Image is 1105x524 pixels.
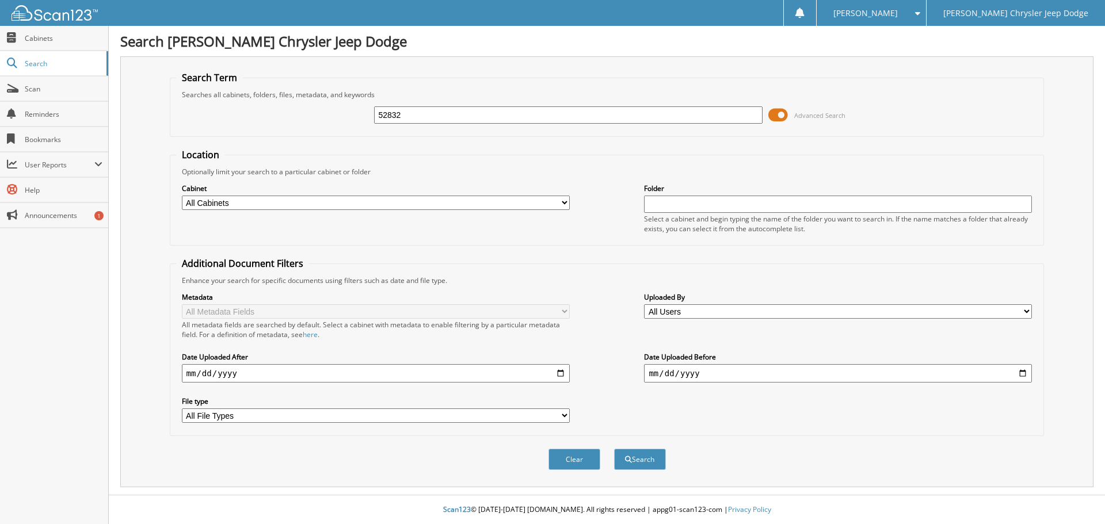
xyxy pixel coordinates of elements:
[12,5,98,21] img: scan123-logo-white.svg
[25,211,102,220] span: Announcements
[25,109,102,119] span: Reminders
[644,183,1032,193] label: Folder
[25,33,102,43] span: Cabinets
[109,496,1105,524] div: © [DATE]-[DATE] [DOMAIN_NAME]. All rights reserved | appg01-scan123-com |
[833,10,898,17] span: [PERSON_NAME]
[182,292,570,302] label: Metadata
[176,71,243,84] legend: Search Term
[943,10,1088,17] span: [PERSON_NAME] Chrysler Jeep Dodge
[176,148,225,161] legend: Location
[25,135,102,144] span: Bookmarks
[176,90,1038,100] div: Searches all cabinets, folders, files, metadata, and keywords
[120,32,1093,51] h1: Search [PERSON_NAME] Chrysler Jeep Dodge
[644,292,1032,302] label: Uploaded By
[644,214,1032,234] div: Select a cabinet and begin typing the name of the folder you want to search in. If the name match...
[614,449,666,470] button: Search
[176,167,1038,177] div: Optionally limit your search to a particular cabinet or folder
[644,364,1032,383] input: end
[443,504,471,514] span: Scan123
[644,352,1032,362] label: Date Uploaded Before
[1047,469,1105,524] iframe: Chat Widget
[25,160,94,170] span: User Reports
[548,449,600,470] button: Clear
[182,320,570,339] div: All metadata fields are searched by default. Select a cabinet with metadata to enable filtering b...
[303,330,318,339] a: here
[182,396,570,406] label: File type
[182,364,570,383] input: start
[94,211,104,220] div: 1
[25,185,102,195] span: Help
[182,183,570,193] label: Cabinet
[25,84,102,94] span: Scan
[182,352,570,362] label: Date Uploaded After
[25,59,101,68] span: Search
[728,504,771,514] a: Privacy Policy
[176,257,309,270] legend: Additional Document Filters
[794,111,845,120] span: Advanced Search
[176,276,1038,285] div: Enhance your search for specific documents using filters such as date and file type.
